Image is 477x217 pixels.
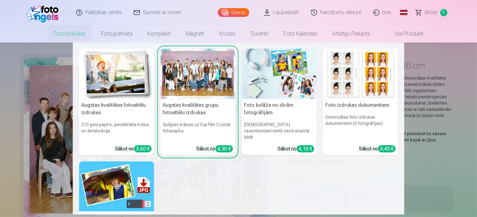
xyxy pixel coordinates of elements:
a: Visi produkti [377,25,431,42]
a: Atslēgu piekariņi [325,25,377,42]
h6: [DEMOGRAPHIC_DATA] neaizmirstami mirkļi vienā skaistā bildē [242,119,317,143]
div: 4,10 € [297,145,314,152]
a: Augstas kvalitātes fotoattēlu izdrukasAugstas kvalitātes fotoattēlu izdrukas210 gsm papīrs, piesā... [79,49,154,155]
a: Augstas kvalitātes grupu fotoattēlu izdrukasSpilgtas krāsas uz Fuji Film Crystal fotopapīraSākot ... [160,49,236,155]
h5: Augstas kvalitātes fotoattēlu izdrukas [79,99,154,119]
h5: Foto kolāža no divām fotogrāfijām [242,99,317,119]
h6: 210 gsm papīrs, piesātināta krāsa un detalizācija [79,119,154,143]
a: Foto kalendāri [276,25,325,42]
div: 4,30 € [216,145,233,152]
a: Suvenīri [243,25,276,42]
a: Komplekti [140,25,178,42]
div: Sākot no [359,145,396,153]
img: Foto kolāža no divām fotogrāfijām [242,49,317,99]
a: Foto kolāža no divām fotogrāfijāmFoto kolāža no divām fotogrāfijām[DEMOGRAPHIC_DATA] neaizmirstam... [242,49,317,155]
img: Augstas izšķirtspējas digitālais fotoattēls JPG formātā [79,161,154,212]
div: Sākot no [115,145,152,153]
h6: Spilgtas krāsas uz Fuji Film Crystal fotopapīra [160,119,236,143]
div: 3,60 € [134,145,152,152]
a: Magnēti [178,25,212,42]
img: /fa1 [26,2,62,22]
span: Grozs [425,9,438,16]
a: Galerija [218,8,249,17]
h5: Augstas kvalitātes grupu fotoattēlu izdrukas [160,99,236,119]
div: 4,40 € [378,145,396,152]
h5: Foto izdrukas dokumentiem [323,99,398,111]
img: Foto izdrukas dokumentiem [323,49,398,99]
img: Augstas kvalitātes fotoattēlu izdrukas [79,49,154,99]
a: Foto izdrukas dokumentiemFoto izdrukas dokumentiemUniversālas foto izdrukas dokumentiem (6 fotogr... [323,49,398,155]
div: Sākot no [197,145,233,153]
span: 1 [440,9,447,16]
h6: Universālas foto izdrukas dokumentiem (6 fotogrāfijas) [323,111,398,143]
div: Sākot no [278,145,314,153]
a: Fotogrāmata [93,25,140,42]
a: Foto izdrukas [46,25,93,42]
a: Krūzes [212,25,243,42]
